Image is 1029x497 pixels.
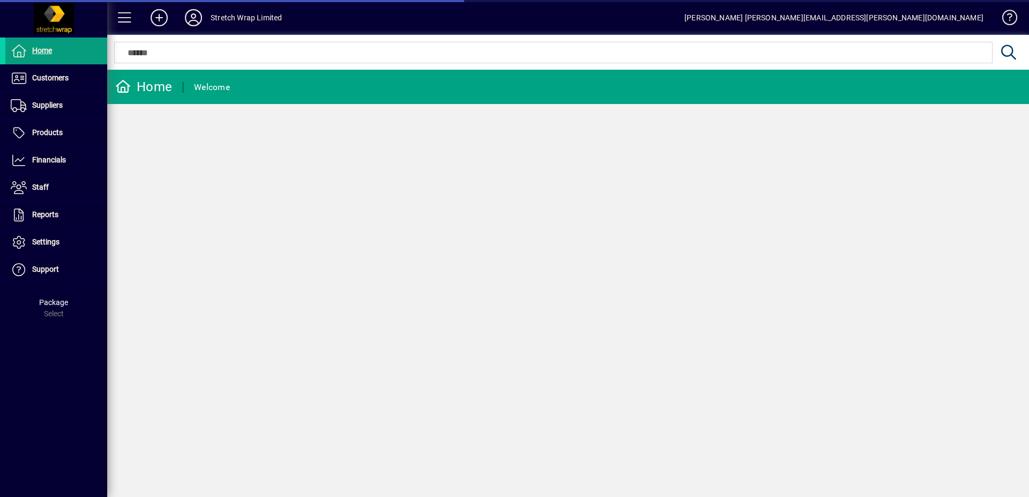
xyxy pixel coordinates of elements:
[5,92,107,119] a: Suppliers
[5,202,107,228] a: Reports
[32,265,59,273] span: Support
[142,8,176,27] button: Add
[5,65,107,92] a: Customers
[115,78,172,95] div: Home
[5,120,107,146] a: Products
[32,128,63,137] span: Products
[32,238,59,246] span: Settings
[32,210,58,219] span: Reports
[5,256,107,283] a: Support
[684,9,983,26] div: [PERSON_NAME] [PERSON_NAME][EMAIL_ADDRESS][PERSON_NAME][DOMAIN_NAME]
[994,2,1016,37] a: Knowledge Base
[211,9,282,26] div: Stretch Wrap Limited
[32,155,66,164] span: Financials
[5,174,107,201] a: Staff
[5,229,107,256] a: Settings
[176,8,211,27] button: Profile
[32,101,63,109] span: Suppliers
[32,183,49,191] span: Staff
[32,46,52,55] span: Home
[5,147,107,174] a: Financials
[32,73,69,82] span: Customers
[194,79,230,96] div: Welcome
[39,298,68,307] span: Package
